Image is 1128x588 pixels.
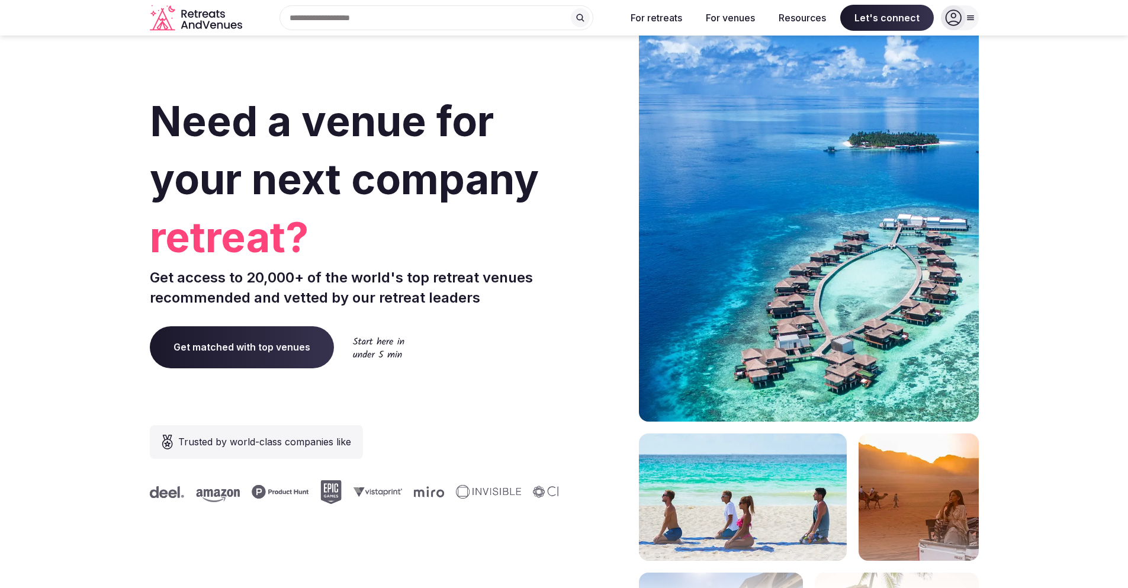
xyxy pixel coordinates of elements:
span: Need a venue for your next company [150,96,539,204]
button: Resources [769,5,835,31]
svg: Miro company logo [412,486,442,497]
span: retreat? [150,208,560,266]
p: Get access to 20,000+ of the world's top retreat venues recommended and vetted by our retreat lea... [150,268,560,307]
svg: Retreats and Venues company logo [150,5,245,31]
a: Get matched with top venues [150,326,334,368]
img: Start here in under 5 min [353,337,404,358]
button: For venues [696,5,764,31]
svg: Vistaprint company logo [352,487,400,497]
svg: Invisible company logo [454,485,519,499]
svg: Deel company logo [148,486,182,498]
span: Let's connect [840,5,934,31]
img: yoga on tropical beach [639,433,847,561]
button: For retreats [621,5,692,31]
a: Visit the homepage [150,5,245,31]
img: woman sitting in back of truck with camels [859,433,979,561]
svg: Epic Games company logo [319,480,340,504]
span: Trusted by world-class companies like [178,435,351,449]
